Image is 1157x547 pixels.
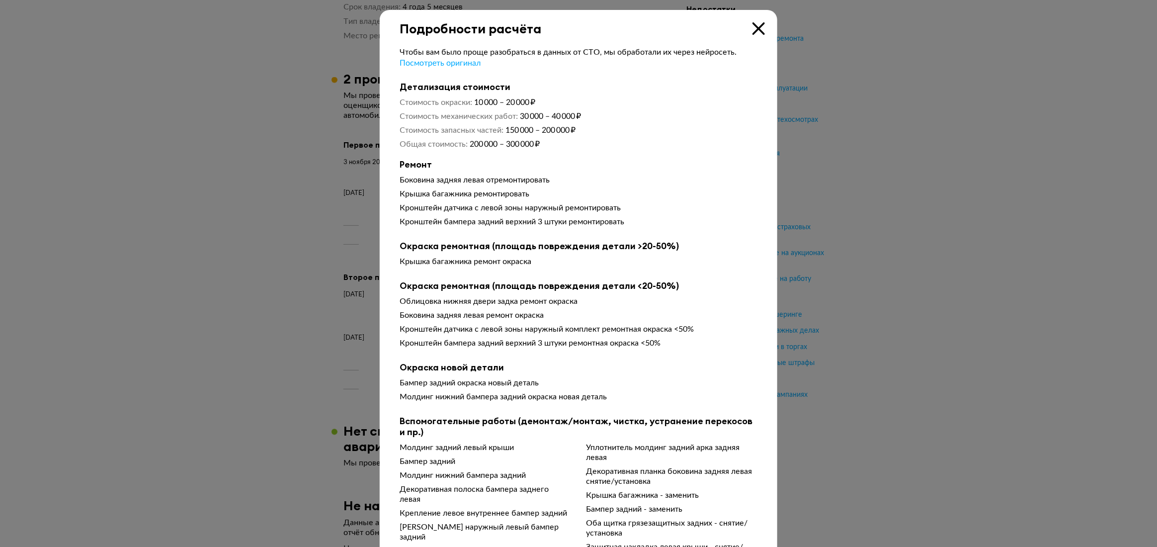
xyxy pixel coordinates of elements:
div: Боковина задняя левая отремонтировать [400,175,757,185]
span: 10 000 – 20 000 ₽ [475,98,536,106]
div: Крышка багажника ремонт окраска [400,257,757,267]
b: Окраска ремонтная (площадь повреждения детали <20-50%) [400,280,757,291]
div: Бампер задний - заменить [586,504,757,514]
span: 30 000 – 40 000 ₽ [520,112,581,120]
b: Ремонт [400,159,757,170]
span: Посмотреть оригинал [400,59,481,67]
span: 200 000 – 300 000 ₽ [470,140,540,148]
div: Бампер задний [400,456,571,466]
div: [PERSON_NAME] наружный левый бампер задний [400,522,571,542]
b: Детализация стоимости [400,82,757,92]
div: Крепление левое внутреннее бампер задний [400,508,571,518]
div: Декоративная полоска бампера заднего левая [400,484,571,504]
b: Вспомогательные работы (демонтаж/монтаж, чистка, устранение перекосов и пр.) [400,416,757,438]
div: Молдинг нижний бампера задний окраска новая деталь [400,392,757,402]
b: Окраска ремонтная (площадь повреждения детали >20-50%) [400,241,757,252]
div: Кронштейн датчика с левой зоны наружный ремонтировать [400,203,757,213]
div: Боковина задняя левая ремонт окраска [400,310,757,320]
div: Кронштейн бампера задний верхний 3 штуки ремонтировать [400,217,757,227]
dt: Стоимость окраски [400,97,472,107]
div: Крышка багажника - заменить [586,490,757,500]
div: Подробности расчёта [380,10,777,36]
div: Молдинг задний левый крыши [400,443,571,453]
div: Уплотнитель молдинг задний арка задняя левая [586,443,757,462]
span: Чтобы вам было проще разобраться в данных от СТО, мы обработали их через нейросеть. [400,48,737,56]
div: Бампер задний окраска новый деталь [400,378,757,388]
div: Молдинг нижний бампера задний [400,470,571,480]
dt: Стоимость механических работ [400,111,518,121]
div: Кронштейн датчика с левой зоны наружный комплект ремонтная окраска <50% [400,324,757,334]
div: Кронштейн бампера задний верхний 3 штуки ремонтная окраска <50% [400,338,757,348]
div: Крышка багажника ремонтировать [400,189,757,199]
dt: Стоимость запасных частей [400,125,503,135]
span: 150 000 – 200 000 ₽ [506,126,576,134]
b: Окраска новой детали [400,362,757,373]
div: Декоративная планка боковина задняя левая снятие/установка [586,466,757,486]
div: Оба щитка грязезащитных задних - снятие/установка [586,518,757,538]
div: Облицовка нижняя двери задка ремонт окраска [400,296,757,306]
dt: Общая стоимость [400,139,468,149]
